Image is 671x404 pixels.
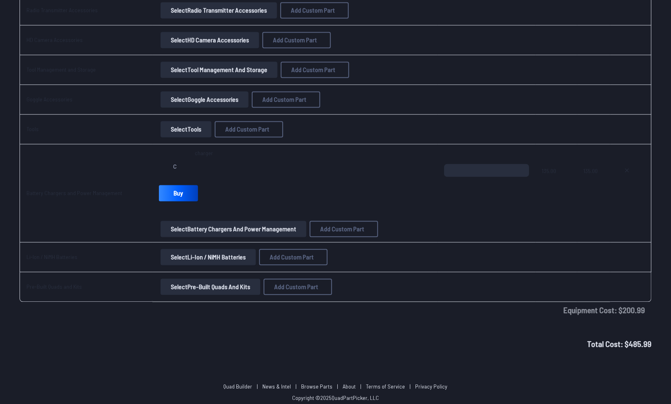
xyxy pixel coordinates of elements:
button: SelectGoggle Accessories [161,91,249,108]
a: SelectTool Management and Storage [159,61,279,78]
a: SelectLi-Ion / NiMH Batteries [159,249,257,265]
a: Li-Ion / NiMH Batteries [26,253,77,260]
a: Privacy Policy [416,383,448,390]
a: SelectBattery Chargers and Power Management [159,221,308,237]
button: Add Custom Part [264,279,332,295]
span: Add Custom Part [225,126,269,132]
button: Add Custom Part [310,221,378,237]
button: Add Custom Part [281,61,349,78]
button: Add Custom Part [262,32,331,48]
button: SelectRadio Transmitter Accessories [161,2,277,18]
a: SelectTools [159,121,213,137]
a: Goggle Accessories [26,96,73,103]
span: Add Custom Part [274,283,318,290]
a: HD Camera Accessories [26,36,83,43]
a: Radio Transmitter Accessories [26,7,98,13]
a: Quad Builder [224,383,253,390]
a: News & Intel [263,383,291,390]
span: Add Custom Part [273,37,317,43]
p: Copyright © 2025 QuadPartPicker, LLC [292,394,379,402]
a: SelectHD Camera Accessories [159,32,261,48]
span: Add Custom Part [320,226,364,232]
p: | | | | | [220,382,451,391]
span: Add Custom Part [291,66,335,73]
a: Browse Parts [301,383,333,390]
button: SelectTool Management and Storage [161,61,277,78]
button: SelectPre-Built Quads and Kits [161,279,260,295]
a: SelectPre-Built Quads and Kits [159,279,262,295]
td: Equipment Cost: $ 200.99 [20,302,651,318]
button: SelectBattery Chargers and Power Management [161,221,306,237]
button: Add Custom Part [280,2,349,18]
span: charger [195,149,213,157]
a: Battery Chargers and Power Management [26,189,122,196]
a: SelectRadio Transmitter Accessories [159,2,279,18]
span: Total Cost: $ 485.99 [587,339,651,349]
button: Add Custom Part [252,91,320,108]
button: SelectHD Camera Accessories [161,32,259,48]
a: Tool Management and Storage [26,66,96,73]
a: Buy [159,185,198,201]
span: Add Custom Part [291,7,335,13]
button: Add Custom Part [259,249,328,265]
button: SelectTools [161,121,211,137]
a: Terms of Service [366,383,405,390]
span: 135.00 [584,164,604,203]
button: SelectLi-Ion / NiMH Batteries [161,249,256,265]
span: Add Custom Part [262,96,306,103]
span: 135.00 [542,164,571,203]
a: About [343,383,356,390]
span: c [173,161,177,169]
span: Add Custom Part [270,254,314,260]
a: Pre-Built Quads and Kits [26,283,82,290]
button: Add Custom Part [215,121,283,137]
a: SelectGoggle Accessories [159,91,250,108]
a: Tools [26,125,39,132]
